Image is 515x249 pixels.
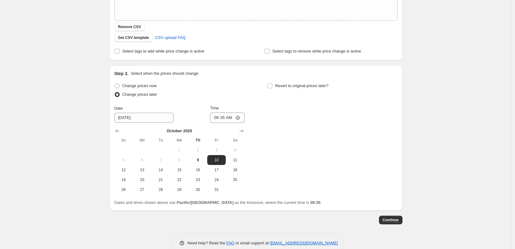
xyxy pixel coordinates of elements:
a: [EMAIL_ADDRESS][DOMAIN_NAME] [270,241,338,245]
span: Dates and times shown above use as the timezone, where the current time is [114,200,321,205]
span: 24 [210,177,223,182]
button: Wednesday October 22 2025 [170,175,188,185]
button: Show next month, November 2025 [237,127,246,135]
p: Select when the prices should change [131,70,198,77]
span: 29 [172,187,186,192]
span: Su [117,138,130,143]
span: Change prices now [122,83,157,88]
span: Remove CSV [118,24,141,29]
span: Fr [210,138,223,143]
button: Friday October 17 2025 [207,165,226,175]
button: Continue [379,216,402,224]
h2: Step 3. [114,70,129,77]
span: 20 [135,177,149,182]
span: 31 [210,187,223,192]
span: Change prices later [122,92,157,97]
b: 09:35 [310,200,320,205]
span: 8 [172,158,186,162]
input: 10/9/2025 [114,113,174,123]
button: Sunday October 26 2025 [114,185,133,195]
span: Continue [383,217,399,222]
th: Tuesday [151,135,170,145]
span: Select tags to remove while price change is active [272,49,361,53]
span: Sa [228,138,242,143]
span: or email support at [234,241,270,245]
span: Th [191,138,205,143]
span: Revert to original prices later? [275,83,328,88]
span: 9 [191,158,205,162]
button: Thursday October 30 2025 [189,185,207,195]
button: Thursday October 16 2025 [189,165,207,175]
span: 21 [154,177,167,182]
span: Tu [154,138,167,143]
button: Thursday October 23 2025 [189,175,207,185]
span: 25 [228,177,242,182]
button: Saturday October 4 2025 [226,145,244,155]
button: Show previous month, September 2025 [113,127,122,135]
button: Saturday October 25 2025 [226,175,244,185]
button: Monday October 6 2025 [133,155,151,165]
button: Wednesday October 1 2025 [170,145,188,155]
span: 27 [135,187,149,192]
th: Friday [207,135,226,145]
span: 2 [191,148,205,153]
button: Tuesday October 21 2025 [151,175,170,185]
span: 12 [117,167,130,172]
span: 11 [228,158,242,162]
span: Mo [135,138,149,143]
button: Monday October 20 2025 [133,175,151,185]
a: CSV upload FAQ [151,33,189,43]
button: Friday October 31 2025 [207,185,226,195]
button: Friday October 10 2025 [207,155,226,165]
span: 4 [228,148,242,153]
th: Wednesday [170,135,188,145]
span: 10 [210,158,223,162]
button: Get CSV template [114,33,153,42]
span: Date [114,106,123,111]
span: 16 [191,167,205,172]
span: 14 [154,167,167,172]
button: Tuesday October 28 2025 [151,185,170,195]
span: 26 [117,187,130,192]
span: 19 [117,177,130,182]
button: Wednesday October 8 2025 [170,155,188,165]
button: Monday October 13 2025 [133,165,151,175]
span: 7 [154,158,167,162]
input: 12:00 [210,112,245,123]
button: Wednesday October 15 2025 [170,165,188,175]
span: We [172,138,186,143]
span: 1 [172,148,186,153]
th: Monday [133,135,151,145]
button: Friday October 3 2025 [207,145,226,155]
button: Sunday October 5 2025 [114,155,133,165]
button: Remove CSV [114,23,145,31]
span: 28 [154,187,167,192]
button: Saturday October 11 2025 [226,155,244,165]
button: Thursday October 2 2025 [189,145,207,155]
span: 23 [191,177,205,182]
button: Monday October 27 2025 [133,185,151,195]
button: Wednesday October 29 2025 [170,185,188,195]
button: Friday October 24 2025 [207,175,226,185]
button: Saturday October 18 2025 [226,165,244,175]
span: 22 [172,177,186,182]
th: Sunday [114,135,133,145]
span: 30 [191,187,205,192]
span: Need help? Read the [187,241,227,245]
button: Tuesday October 7 2025 [151,155,170,165]
span: Time [210,106,219,110]
button: Sunday October 19 2025 [114,175,133,185]
span: 15 [172,167,186,172]
span: Get CSV template [118,35,149,40]
th: Saturday [226,135,244,145]
span: CSV upload FAQ [155,35,186,41]
span: 17 [210,167,223,172]
span: 3 [210,148,223,153]
th: Thursday [189,135,207,145]
button: Tuesday October 14 2025 [151,165,170,175]
button: Sunday October 12 2025 [114,165,133,175]
span: 18 [228,167,242,172]
span: 6 [135,158,149,162]
span: 5 [117,158,130,162]
b: Pacific/[GEOGRAPHIC_DATA] [177,200,233,205]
